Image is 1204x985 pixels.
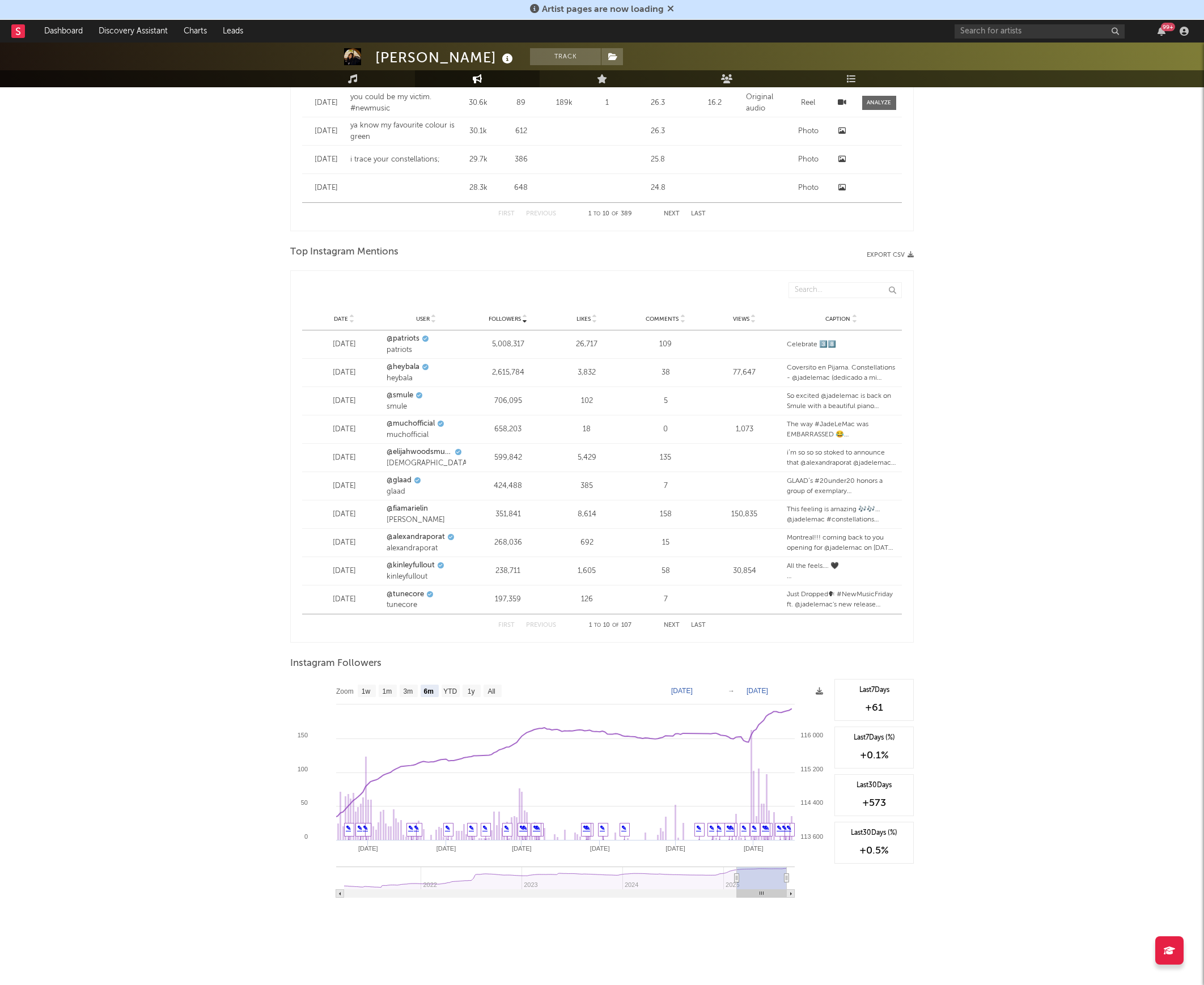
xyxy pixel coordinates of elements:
button: Track [530,48,601,65]
text: [DATE] [590,845,610,852]
div: 612 [501,126,541,137]
div: [DATE] [308,594,381,605]
div: [DATE] [308,424,381,435]
a: @glaad [387,475,412,486]
div: Last 30 Days (%) [841,828,908,838]
text: [DATE] [512,845,532,852]
a: ✎ [782,825,787,831]
div: 26.3 [633,126,684,137]
div: 25.8 [633,154,684,165]
div: Photo [791,154,825,165]
text: 0 [304,833,308,840]
text: [DATE] [436,845,456,852]
div: 15 [629,537,702,549]
text: [DATE] [744,845,764,852]
div: [DATE] [308,182,345,194]
div: This feeling is amazing 🎶🎶… @jadelemac #constellations #jadelemac #fia #cover #singing #supportiv... [787,504,896,525]
div: 599,842 [472,452,545,464]
a: ✎ [600,825,605,831]
div: 658,203 [472,424,545,435]
a: ✎ [504,825,509,831]
button: Last [691,622,706,629]
span: Dismiss [667,5,674,14]
button: First [498,211,515,217]
text: → [728,687,735,695]
text: [DATE] [358,845,378,852]
div: 351,841 [472,509,545,520]
a: ✎ [519,825,524,831]
a: ✎ [621,825,626,831]
div: 30.1k [461,126,496,137]
div: ya know my favourite colour is green [350,120,455,142]
div: 38 [629,367,702,379]
div: 18 [550,424,624,435]
span: to [594,623,601,628]
div: [DATE] [308,566,381,577]
a: ✎ [445,825,450,831]
div: 7 [629,481,702,492]
text: YTD [443,687,457,695]
a: ✎ [786,825,791,831]
div: 1 10 107 [579,619,641,632]
div: 135 [629,452,702,464]
text: [DATE] [665,845,685,852]
div: 24.8 [633,182,684,194]
a: ✎ [717,825,722,831]
div: 1,073 [708,424,781,435]
div: Last 7 Days (%) [841,733,908,743]
a: ✎ [709,825,714,831]
text: 50 [301,799,308,806]
text: 116 000 [800,732,823,738]
text: 3m [404,687,413,695]
div: 5,429 [550,452,624,464]
div: +573 [841,796,908,810]
text: 113 600 [800,833,823,840]
div: [DATE] [308,126,345,137]
div: 102 [550,396,624,407]
button: Next [664,211,680,217]
a: @elijahwoodsmusic [387,447,452,458]
div: 1 [587,97,627,109]
div: [DATE] [308,339,381,350]
div: 77,647 [708,367,781,379]
div: muchofficial [387,430,466,441]
div: tunecore [387,600,466,611]
div: Just Dropped🗣 #NewMusicFriday ft. @jadelemac's new release "Aimed to Kill". Plus, new music from ... [787,589,896,610]
div: 26.3 [633,97,684,109]
text: Zoom [336,687,354,695]
div: you could be my victim. #newmusic [350,92,455,114]
a: @tunecore [387,589,424,600]
input: Search... [788,282,902,298]
a: ✎ [777,825,782,831]
text: 114 400 [800,799,823,806]
div: kinleyfullout [387,571,466,583]
div: GLAAD’s #20under20 honors a group of exemplary [DEMOGRAPHIC_DATA] young people whose work, activi... [787,476,896,496]
text: 1w [362,687,371,695]
div: Last 7 Days [841,685,908,695]
div: [DATE] [308,452,381,464]
div: 238,711 [472,566,545,577]
a: ✎ [522,825,527,831]
div: 28.3k [461,182,496,194]
span: User [416,316,430,322]
a: ✎ [741,825,747,831]
div: 5,008,317 [472,339,545,350]
div: 30.6k [461,97,496,109]
div: 158 [629,509,702,520]
div: i trace your constellations; [350,154,455,165]
text: 100 [298,766,308,772]
text: [DATE] [671,687,693,695]
div: 89 [501,97,541,109]
div: [PERSON_NAME] [375,48,516,67]
div: 16.2 [689,97,740,109]
a: ✎ [762,825,767,831]
span: Date [334,316,348,322]
div: 109 [629,339,702,350]
text: 1y [468,687,475,695]
button: Export CSV [867,252,914,258]
input: Search for artists [955,24,1125,39]
div: [DEMOGRAPHIC_DATA] [387,458,466,469]
div: +61 [841,701,908,715]
a: ✎ [357,825,362,831]
div: 424,488 [472,481,545,492]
